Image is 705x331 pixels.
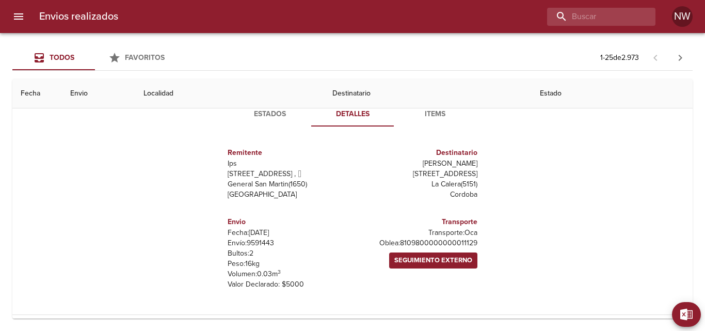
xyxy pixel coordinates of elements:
span: Todos [50,53,74,62]
span: Estados [235,108,305,121]
p: [GEOGRAPHIC_DATA] [228,190,348,200]
h6: Destinatario [357,147,477,159]
p: [STREET_ADDRESS] [357,169,477,179]
p: General San Martin ( 1650 ) [228,179,348,190]
p: 1 - 25 de 2.973 [600,53,639,63]
p: Fecha: [DATE] [228,228,348,238]
h6: Transporte [357,216,477,228]
div: Tabs Envios [12,45,178,70]
th: Estado [532,79,693,108]
span: Detalles [317,108,388,121]
sup: 3 [278,269,281,275]
p: Peso: 16 kg [228,259,348,269]
p: Volumen: 0.03 m [228,269,348,279]
h6: Envios realizados [39,8,118,25]
span: Pagina siguiente [668,45,693,70]
span: Favoritos [125,53,165,62]
span: Pagina anterior [643,52,668,62]
button: Exportar Excel [672,302,701,327]
span: Items [400,108,470,121]
button: menu [6,4,31,29]
h6: Envio [228,216,348,228]
p: Bultos: 2 [228,248,348,259]
p: Transporte: Oca [357,228,477,238]
p: Cordoba [357,190,477,200]
p: Envío: 9591443 [228,238,348,248]
th: Destinatario [324,79,532,108]
p: Valor Declarado: $ 5000 [228,279,348,290]
th: Fecha [12,79,62,108]
p: Ips [228,159,348,169]
div: NW [672,6,693,27]
a: Seguimiento Externo [389,253,477,269]
div: Abrir información de usuario [672,6,693,27]
p: Oblea: 8109800000000011129 [357,238,477,248]
p: La Calera ( 5151 ) [357,179,477,190]
input: buscar [547,8,638,26]
p: [STREET_ADDRESS] ,   [228,169,348,179]
div: Tabs detalle de guia [229,102,476,127]
th: Envio [62,79,136,108]
h6: Remitente [228,147,348,159]
span: Seguimiento Externo [394,255,472,266]
p: [PERSON_NAME] [357,159,477,169]
th: Localidad [135,79,324,108]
